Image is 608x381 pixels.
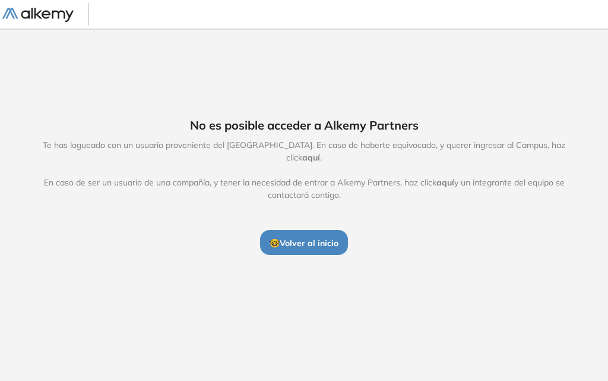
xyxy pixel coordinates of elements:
span: aquí [302,152,320,163]
span: 🤓 Volver al inicio [270,238,338,248]
button: 🤓Volver al inicio [260,230,348,255]
span: No es posible acceder a Alkemy Partners [190,116,419,134]
span: Te has logueado con un usuario proveniente del [GEOGRAPHIC_DATA]. En caso de haberte equivocado, ... [30,139,578,201]
img: Logo [2,8,74,23]
span: aquí [436,177,454,188]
